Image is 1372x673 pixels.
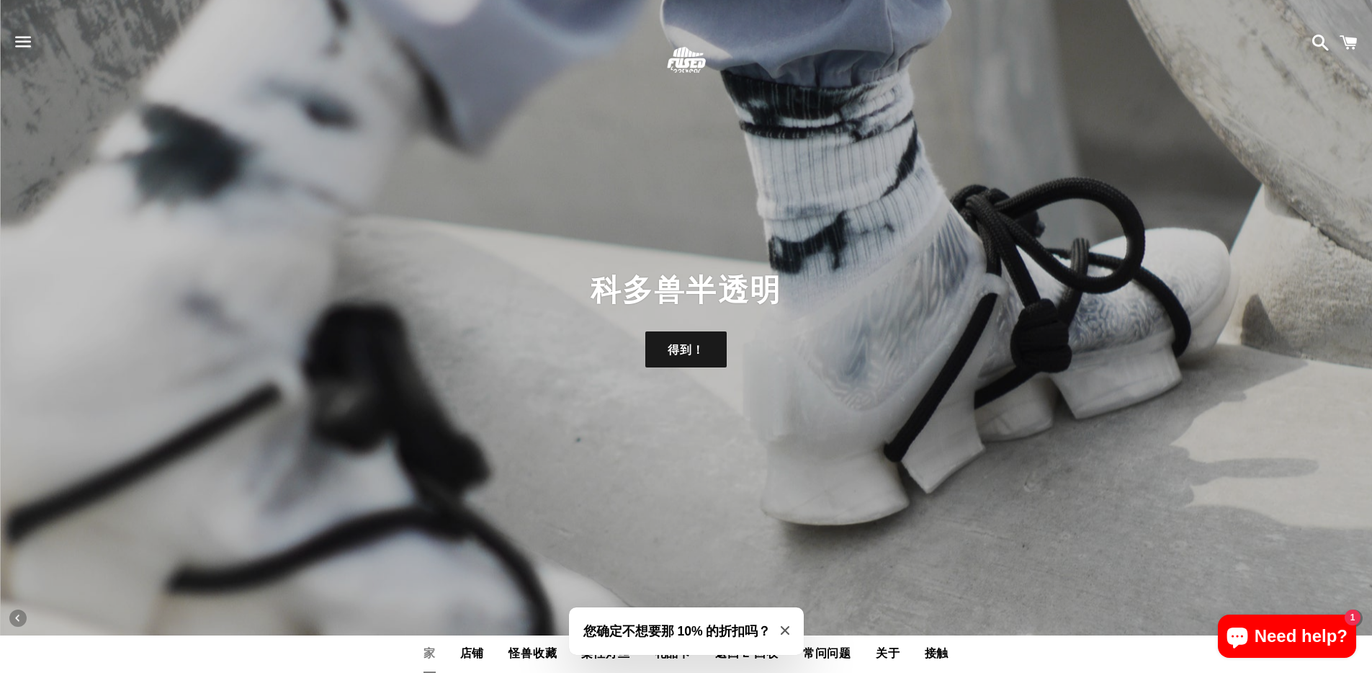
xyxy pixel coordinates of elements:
[663,37,709,84] img: FUSED鞋类
[498,636,568,672] a: 怪兽收藏
[1214,615,1360,661] inbox-online-store-chat: Shopify 在线商店聊天
[668,343,704,357] font: 得到！
[1338,602,1370,634] button: 下一张幻灯片
[591,273,781,308] font: 科多兽半透明
[914,636,960,672] a: 接触
[645,331,726,367] a: 得到！
[865,636,911,672] a: 关于
[423,646,436,660] font: 家
[925,646,949,660] font: 接触
[449,636,496,672] a: 店铺
[792,636,862,672] a: 常问问题
[704,602,735,634] button: 暂停幻灯片放映
[876,646,900,660] font: 关于
[508,646,557,660] font: 怪兽收藏
[460,646,485,660] font: 店铺
[803,646,851,660] font: 常问问题
[413,636,447,672] a: 家
[2,602,34,634] button: 上一张幻灯片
